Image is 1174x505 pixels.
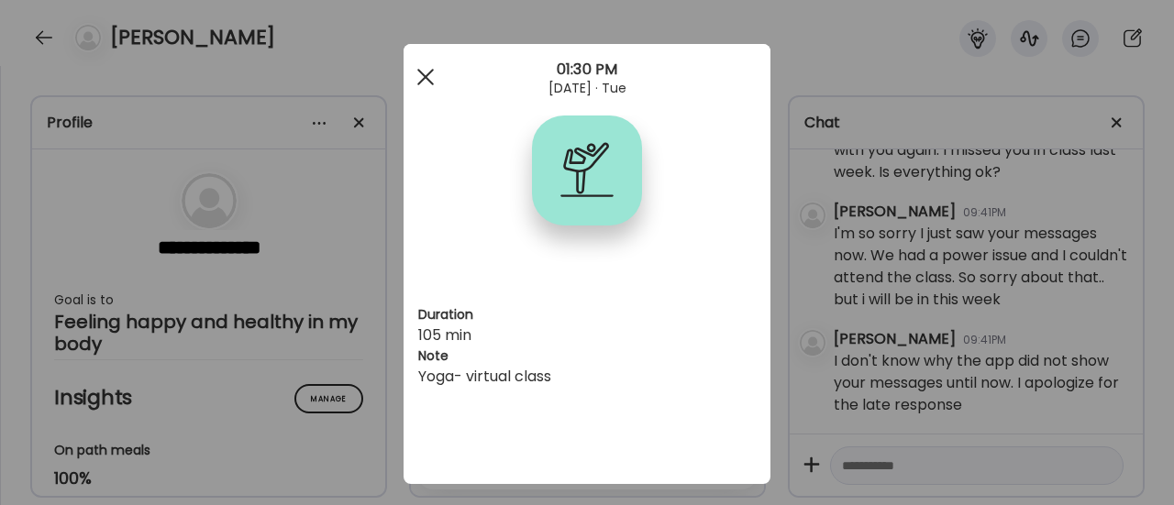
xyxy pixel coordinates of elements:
div: 01:30 PM [404,59,770,81]
div: 105 min [418,324,756,388]
h3: Note [418,346,756,366]
div: [DATE] · Tue [404,81,770,95]
h3: Duration [418,305,756,324]
div: Yoga- virtual class [418,366,756,388]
